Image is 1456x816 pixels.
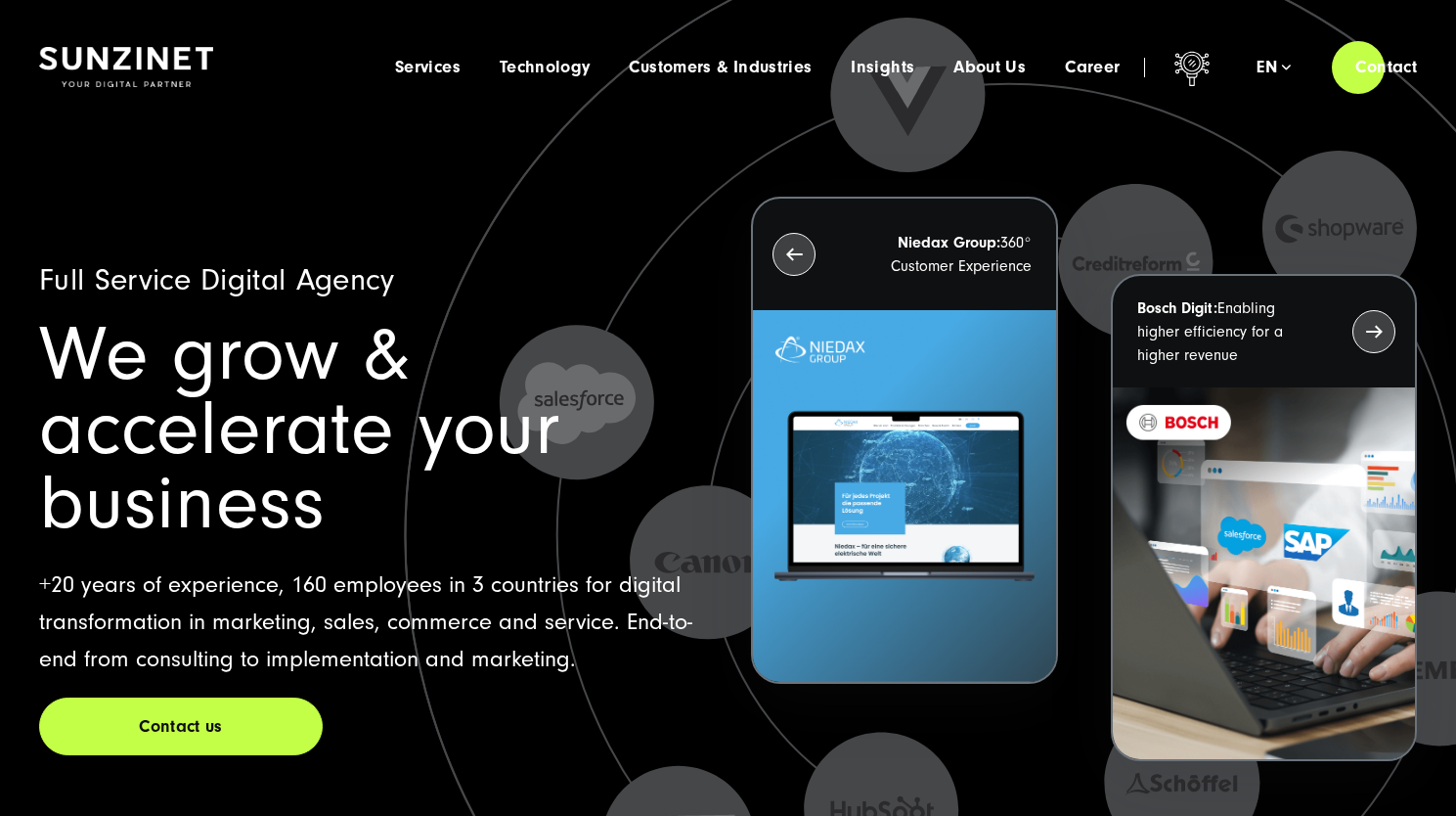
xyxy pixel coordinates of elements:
a: Insights [851,58,914,77]
a: Services [395,58,461,77]
strong: Niedax Group: [898,234,1000,251]
button: Bosch Digit:Enabling higher efficiency for a higher revenue recent-project_BOSCH_2024-03 [1111,274,1417,761]
img: SUNZINET Full Service Digital Agentur [39,47,213,88]
a: Technology [500,58,591,77]
p: Enabling higher efficiency for a higher revenue [1137,296,1317,367]
span: Full Service Digital Agency [39,262,395,297]
a: Contact us [39,698,323,755]
div: en [1257,58,1291,77]
img: Letztes Projekt von Niedax. Ein Laptop auf dem die Niedax Website geöffnet ist, auf blauem Hinter... [753,310,1055,682]
a: Contact [1332,39,1440,95]
button: Niedax Group:360° Customer Experience Letztes Projekt von Niedax. Ein Laptop auf dem die Niedax W... [751,197,1057,684]
strong: Bosch Digit: [1137,299,1217,317]
p: +20 years of experience, 160 employees in 3 countries for digital transformation in marketing, sa... [39,567,705,678]
a: About Us [953,58,1026,77]
p: 360° Customer Experience [851,231,1031,278]
a: Career [1065,58,1120,77]
h1: We grow & accelerate your business [39,318,705,541]
img: recent-project_BOSCH_2024-03 [1113,387,1415,759]
a: Customers & Industries [629,58,812,77]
